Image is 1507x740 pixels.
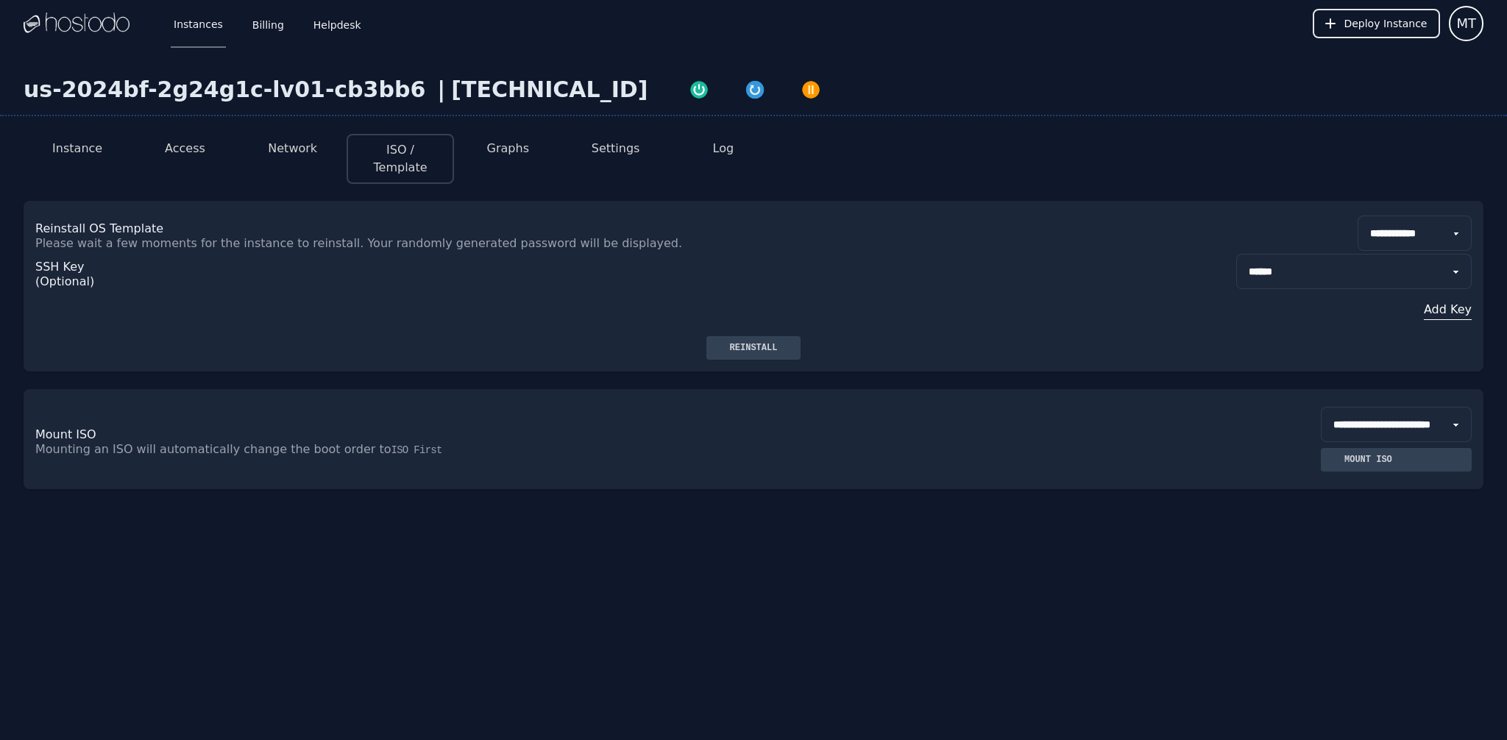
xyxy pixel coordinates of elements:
[24,77,431,103] div: us-2024bf-2g24g1c-lv01-cb3bb6
[52,140,102,157] button: Instance
[592,140,640,157] button: Settings
[35,221,753,236] p: Reinstall OS Template
[35,442,753,457] p: Mounting an ISO will automatically change the boot order to
[727,77,783,100] button: Restart
[783,77,839,100] button: Power Off
[391,444,442,456] span: ISO First
[689,79,709,100] img: Power On
[268,140,317,157] button: Network
[360,141,441,177] button: ISO / Template
[1236,301,1472,319] button: Add Key
[1344,16,1427,31] span: Deploy Instance
[35,260,91,289] p: SSH Key (Optional)
[487,140,529,157] button: Graphs
[713,140,734,157] button: Log
[1313,9,1440,38] button: Deploy Instance
[165,140,205,157] button: Access
[24,13,130,35] img: Logo
[718,342,790,354] div: Reinstall
[1456,13,1476,34] span: MT
[706,336,801,360] button: Reinstall
[35,427,753,442] p: Mount ISO
[451,77,648,103] div: [TECHNICAL_ID]
[745,79,765,100] img: Restart
[801,79,821,100] img: Power Off
[1321,448,1472,472] button: Mount ISO
[1449,6,1483,41] button: User menu
[1333,454,1404,466] div: Mount ISO
[431,77,451,103] div: |
[671,77,727,100] button: Power On
[35,236,753,251] p: Please wait a few moments for the instance to reinstall. Your randomly generated password will be...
